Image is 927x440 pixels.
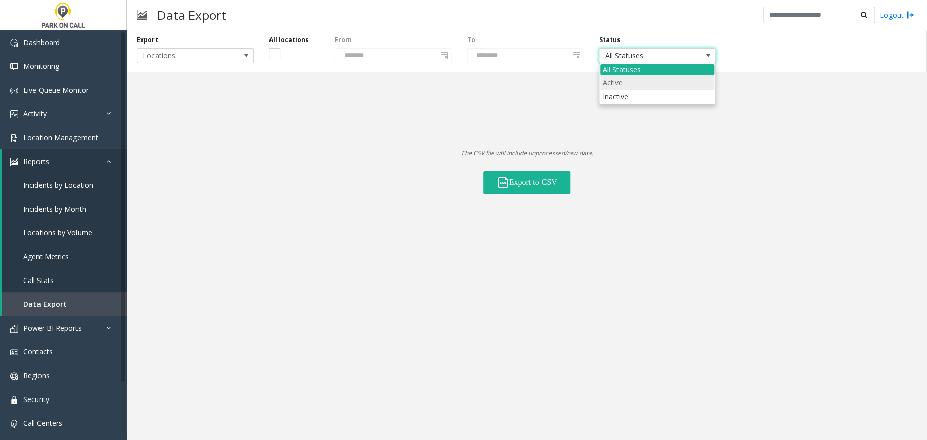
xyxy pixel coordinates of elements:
[2,149,127,173] a: Reports
[23,275,54,285] span: Call Stats
[23,371,50,380] span: Regions
[23,252,69,261] span: Agent Metrics
[335,35,352,45] label: From
[10,110,18,118] img: 'icon'
[10,87,18,95] img: 'icon'
[23,61,59,71] span: Monitoring
[23,394,49,404] span: Security
[600,90,714,103] li: Inactive
[137,49,230,63] span: Locations
[137,35,158,45] label: Export
[599,49,692,63] span: All Statuses
[23,418,62,428] span: Call Centers
[599,35,620,45] label: Status
[600,64,714,75] div: All Statuses
[880,10,914,20] a: Logout
[2,173,127,197] a: Incidents by Location
[10,420,18,428] img: 'icon'
[137,3,147,27] img: pageIcon
[23,133,98,142] span: Location Management
[23,85,89,95] span: Live Queue Monitor
[437,49,451,63] span: Toggle calendar
[906,10,914,20] img: logout
[23,323,82,333] span: Power BI Reports
[10,134,18,142] img: 'icon'
[23,37,60,47] span: Dashboard
[23,299,67,309] span: Data Export
[127,148,927,158] p: The CSV file will include unprocessed/raw data.
[2,268,127,292] a: Call Stats
[483,171,570,194] button: Export to CSV
[569,49,583,63] span: Toggle calendar
[152,3,231,27] h3: Data Export
[23,109,47,118] span: Activity
[23,156,49,166] span: Reports
[10,325,18,333] img: 'icon'
[2,221,127,245] a: Locations by Volume
[23,204,86,214] span: Incidents by Month
[10,39,18,47] img: 'icon'
[10,372,18,380] img: 'icon'
[10,348,18,356] img: 'icon'
[467,35,475,45] label: To
[10,63,18,71] img: 'icon'
[10,158,18,166] img: 'icon'
[23,180,93,190] span: Incidents by Location
[2,245,127,268] a: Agent Metrics
[10,396,18,404] img: 'icon'
[2,197,127,221] a: Incidents by Month
[23,228,92,237] span: Locations by Volume
[600,75,714,89] li: Active
[269,35,320,45] label: All locations
[2,292,127,316] a: Data Export
[23,347,53,356] span: Contacts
